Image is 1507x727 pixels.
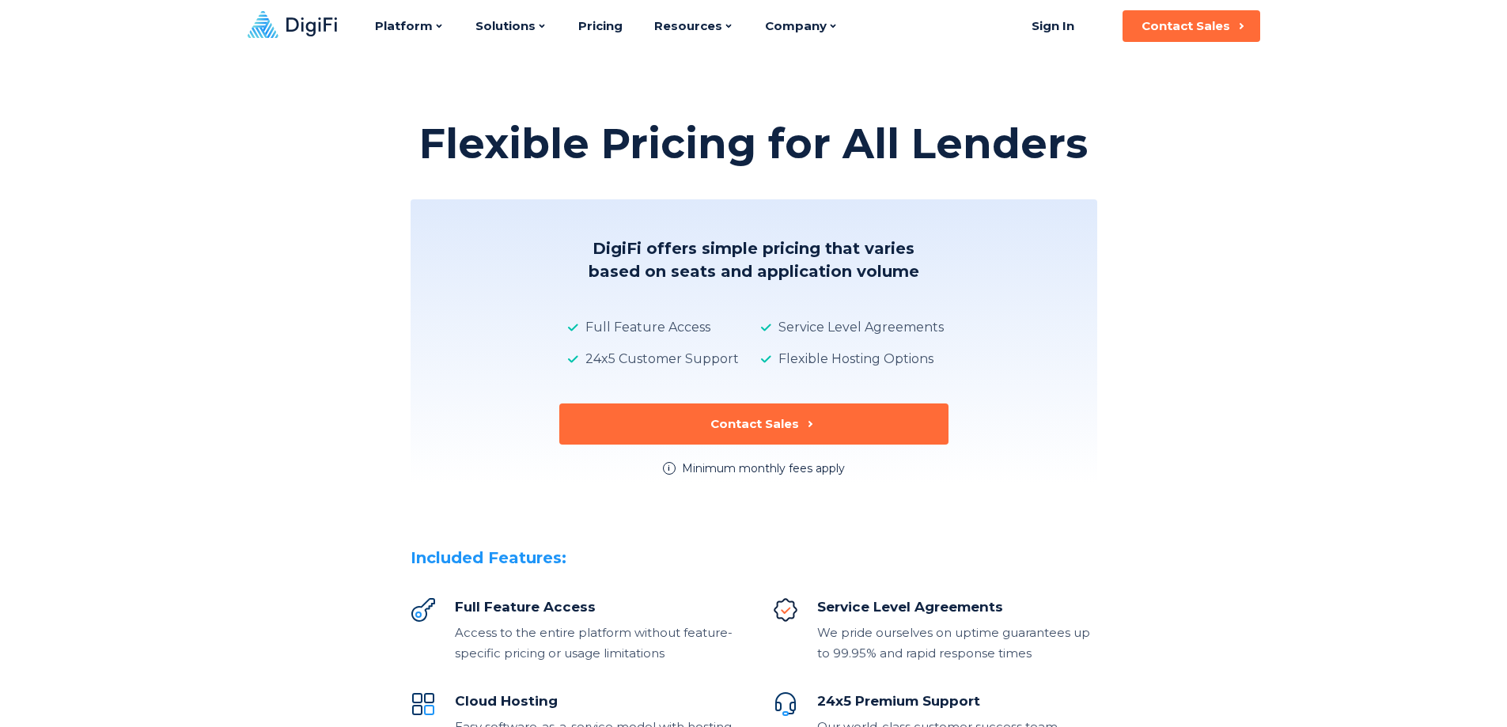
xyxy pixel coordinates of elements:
div: Flexible Hosting Options [756,350,944,369]
div: Full Feature Access [563,318,739,337]
a: Sign In [1013,10,1094,42]
h2: DigiFi offers simple pricing that varies based on seats and application volume [589,237,919,283]
div: Included Features: [411,547,1097,570]
div: 24x5 Premium Support [817,691,1097,710]
p: for All Lenders [768,120,1088,168]
p: Flexible Pricing [419,120,756,168]
div: Service Level Agreements [817,597,1097,616]
div: Service Level Agreements [756,318,944,337]
div: Access to the entire platform without feature-specific pricing or usage limitations [455,623,735,664]
div: Contact Sales [710,416,799,432]
button: Contact Sales [559,403,949,445]
button: Contact Sales [1123,10,1260,42]
div: Cloud Hosting [455,691,735,710]
div: Full Feature Access [455,597,735,616]
div: Contact Sales [1142,18,1230,34]
div: 24x5 Customer Support [563,350,739,369]
div: i [663,462,676,475]
div: We pride ourselves on uptime guarantees up to 99.95% and rapid response times [817,623,1097,664]
div: Minimum monthly fees apply [682,460,845,476]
